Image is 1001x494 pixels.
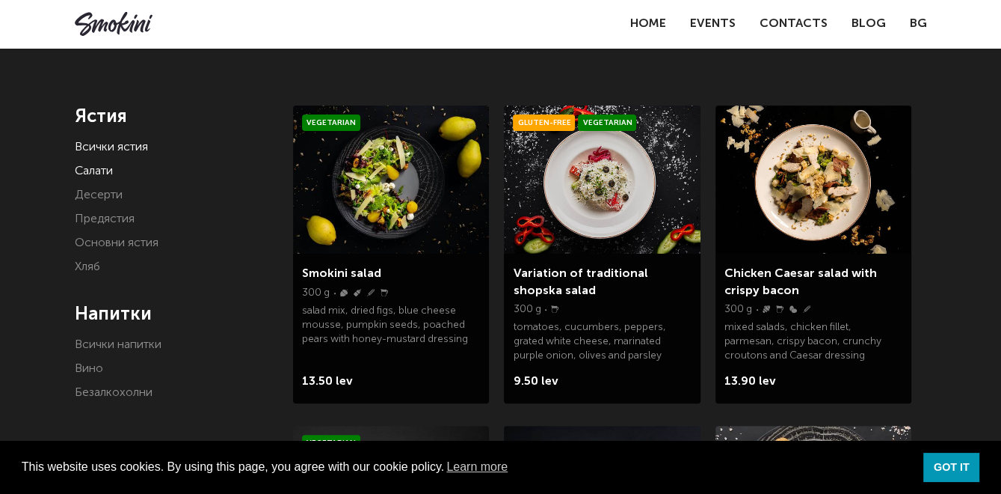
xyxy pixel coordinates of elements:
[630,18,666,30] a: Home
[302,371,362,392] span: 13.50 lev
[789,305,797,313] img: Eggs.svg
[302,435,360,451] span: Vegetarian
[504,106,700,254] img: Smokini_Winter_Menu_6.jpg
[75,387,153,399] a: Безалкохолни
[444,456,510,478] a: learn more about cookies
[578,115,636,131] span: Vegetarian
[910,13,927,34] a: BG
[724,371,784,392] span: 13.90 lev
[75,189,123,201] a: Десерти
[75,213,135,225] a: Предястия
[75,106,271,128] h4: Ястия
[302,268,381,280] a: Smokini salad
[75,165,113,177] a: Салати
[367,289,375,296] img: Wheat.svg
[513,302,540,317] p: 300 g
[513,371,573,392] span: 9.50 lev
[513,268,647,296] a: Variation of traditional shopska salad
[760,18,828,30] a: Contacts
[75,141,148,153] a: Всички ястия
[302,115,360,131] span: Vegetarian
[551,305,558,313] img: Milk.svg
[302,286,330,300] p: 300 g
[354,289,361,296] img: Sinape.svg
[851,18,886,30] a: Blog
[75,261,100,273] a: Хляб
[724,268,877,296] a: Chicken Caesar salad with crispy bacon
[513,320,691,368] p: tomatoes, cucumbers, peppers, grated white cheese, marinated purple onion, olives and parsley
[381,289,388,296] img: Milk.svg
[75,339,161,351] a: Всички напитки
[724,302,752,317] p: 300 g
[22,456,911,478] span: This website uses cookies. By using this page, you agree with our cookie policy.
[340,289,348,296] img: Nuts.svg
[690,18,736,30] a: Events
[803,305,810,313] img: Wheat.svg
[75,363,103,375] a: Вино
[293,106,489,254] img: Smokini_Winter_Menu_21.jpg
[75,303,271,326] h4: Напитки
[763,305,770,313] img: Fish.svg
[302,304,480,352] p: salad mix, dried figs, blue cheese mousse, pumpkin seeds, poached pears with honey-mustard dressing
[776,305,783,313] img: Milk.svg
[715,106,911,254] img: a0bd2dfa7939bea41583f5152c5e58f3001739ca23e674f59b2584116c8911d2.jpeg
[513,115,575,131] span: Gluten-free
[75,237,158,249] a: Основни ястия
[923,453,979,483] a: dismiss cookie message
[724,320,902,368] p: mixed salads, chicken fillet, parmesan, crispy bacon, crunchy croutons and Caesar dressing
